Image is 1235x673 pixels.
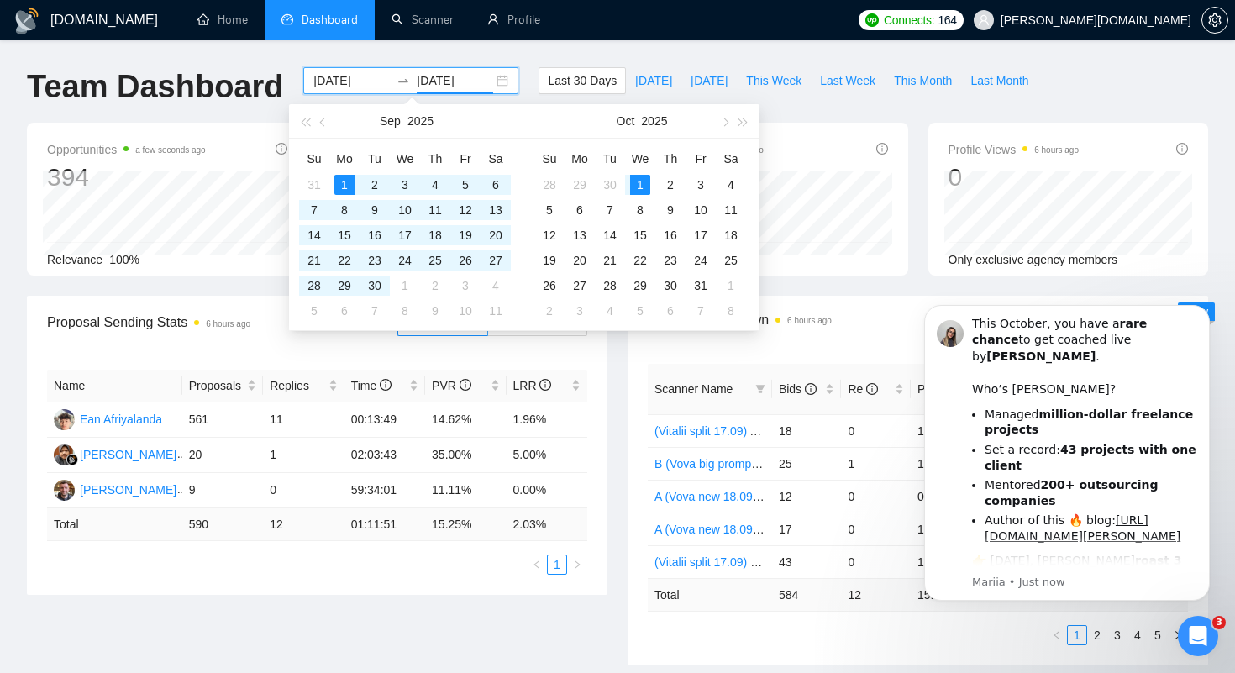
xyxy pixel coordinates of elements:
[654,424,903,438] a: (Vitalii split 17.09) AI Python (NO Prompt 01.07)
[721,175,741,195] div: 4
[334,276,355,296] div: 29
[949,161,1080,193] div: 0
[189,376,244,395] span: Proposals
[54,482,176,496] a: VS[PERSON_NAME]
[460,379,471,391] span: info-circle
[425,200,445,220] div: 11
[390,145,420,172] th: We
[654,382,733,396] span: Scanner Name
[304,175,324,195] div: 31
[73,26,298,278] div: Message content
[691,71,728,90] span: [DATE]
[397,74,410,87] span: to
[38,30,65,57] img: Profile image for Mariia
[395,276,415,296] div: 1
[654,555,910,569] a: (Vitalii split 17.09) Healthcare (NO Prompt 01.07)
[80,445,176,464] div: [PERSON_NAME]
[539,301,560,321] div: 2
[811,67,885,94] button: Last Week
[595,172,625,197] td: 2025-09-30
[365,301,385,321] div: 7
[420,145,450,172] th: Th
[565,248,595,273] td: 2025-10-20
[635,71,672,90] span: [DATE]
[1178,616,1218,656] iframe: Intercom live chat
[392,13,454,27] a: searchScanner
[299,248,329,273] td: 2025-09-21
[304,200,324,220] div: 7
[481,145,511,172] th: Sa
[425,175,445,195] div: 4
[655,145,686,172] th: Th
[565,273,595,298] td: 2025-10-27
[80,481,176,499] div: [PERSON_NAME]
[329,172,360,197] td: 2025-09-01
[686,197,716,223] td: 2025-10-10
[86,118,294,147] b: million-dollar freelance projects
[539,67,626,94] button: Last 30 Days
[565,172,595,197] td: 2025-09-29
[481,197,511,223] td: 2025-09-13
[450,197,481,223] td: 2025-09-12
[360,197,390,223] td: 2025-09-09
[182,370,263,402] th: Proposals
[25,15,311,311] div: message notification from Mariia, Just now. This October, you have a rare chance to get coached l...
[625,248,655,273] td: 2025-10-22
[455,225,476,245] div: 19
[486,250,506,271] div: 27
[686,273,716,298] td: 2025-10-31
[894,71,952,90] span: This Month
[548,71,617,90] span: Last 30 Days
[660,225,681,245] div: 16
[380,379,392,391] span: info-circle
[532,560,542,570] span: left
[655,248,686,273] td: 2025-10-23
[481,273,511,298] td: 2025-10-04
[1127,625,1148,645] li: 4
[1107,625,1127,645] li: 3
[716,223,746,248] td: 2025-10-18
[595,223,625,248] td: 2025-10-14
[109,253,139,266] span: 100%
[47,139,206,160] span: Opportunities
[1087,625,1107,645] li: 2
[47,253,102,266] span: Relevance
[1052,630,1062,640] span: left
[691,225,711,245] div: 17
[27,67,283,107] h1: Team Dashboard
[73,26,298,108] div: This October, you have a to get coached live by . ​ Who’s [PERSON_NAME]?
[716,273,746,298] td: 2025-11-01
[481,298,511,323] td: 2025-10-11
[54,444,75,465] img: YN
[299,298,329,323] td: 2025-10-05
[365,200,385,220] div: 9
[304,250,324,271] div: 21
[686,223,716,248] td: 2025-10-17
[450,172,481,197] td: 2025-09-05
[630,250,650,271] div: 22
[420,248,450,273] td: 2025-09-25
[281,13,293,25] span: dashboard
[548,555,566,574] a: 1
[47,370,182,402] th: Name
[716,248,746,273] td: 2025-10-25
[660,276,681,296] div: 30
[534,197,565,223] td: 2025-10-05
[481,172,511,197] td: 2025-09-06
[1201,13,1228,27] a: setting
[595,197,625,223] td: 2025-10-07
[304,225,324,245] div: 14
[534,248,565,273] td: 2025-10-19
[600,175,620,195] div: 30
[625,145,655,172] th: We
[450,273,481,298] td: 2025-10-03
[630,200,650,220] div: 8
[681,67,737,94] button: [DATE]
[302,13,358,27] span: Dashboard
[565,223,595,248] td: 2025-10-13
[263,370,344,402] th: Replies
[655,223,686,248] td: 2025-10-16
[329,145,360,172] th: Mo
[691,200,711,220] div: 10
[360,145,390,172] th: Tu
